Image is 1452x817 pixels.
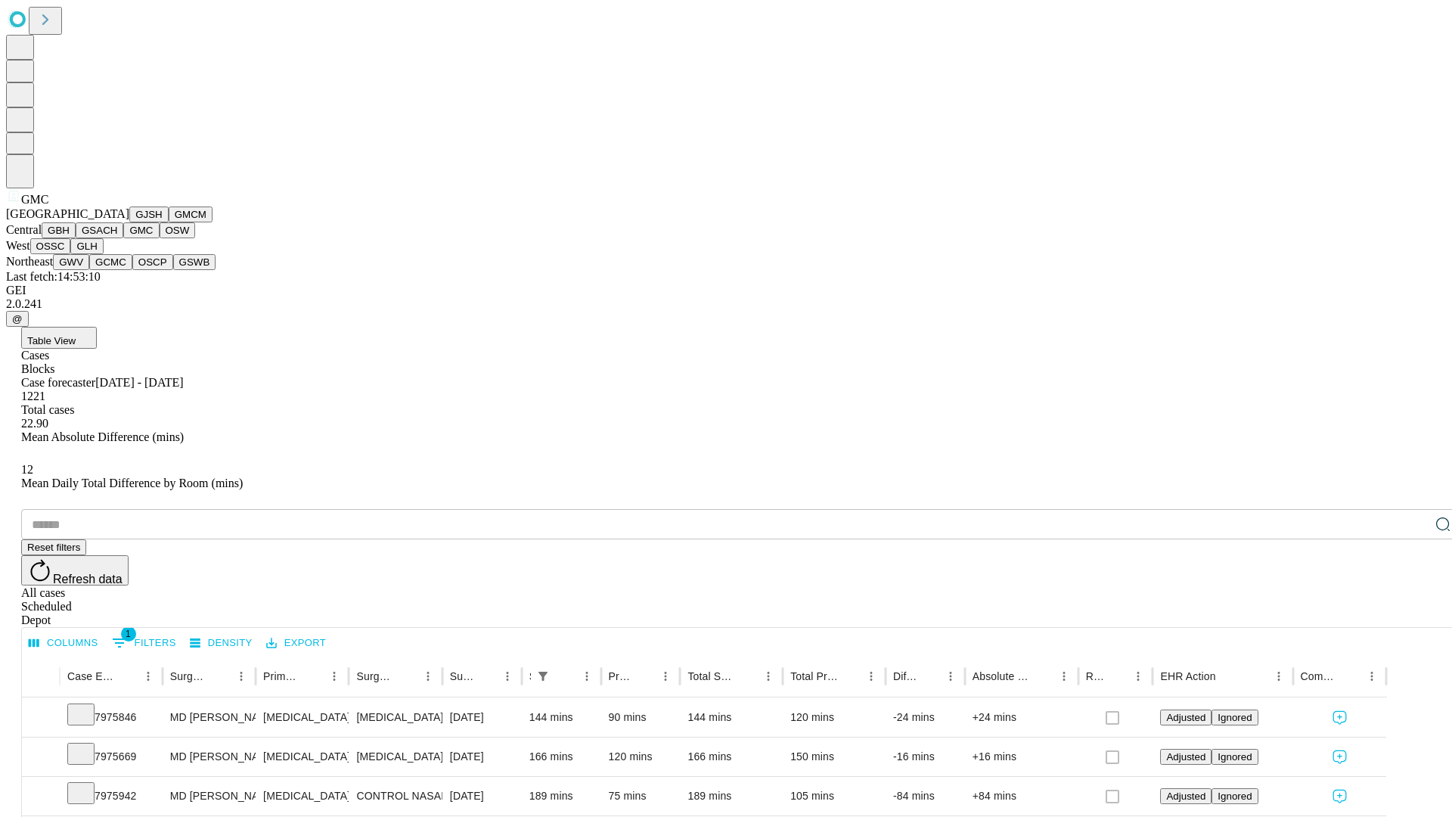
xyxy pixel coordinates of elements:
[29,784,52,810] button: Expand
[609,738,673,776] div: 120 mins
[1166,712,1205,723] span: Adjusted
[356,670,394,682] div: Surgery Name
[529,670,531,682] div: Scheduled In Room Duration
[67,738,155,776] div: 7975669
[609,698,673,737] div: 90 mins
[169,207,213,222] button: GMCM
[1212,749,1258,765] button: Ignored
[687,670,735,682] div: Total Scheduled Duration
[973,670,1031,682] div: Absolute Difference
[687,698,775,737] div: 144 mins
[1218,666,1239,687] button: Sort
[6,297,1446,311] div: 2.0.241
[170,738,248,776] div: MD [PERSON_NAME]
[67,670,115,682] div: Case Epic Id
[450,670,474,682] div: Surgery Date
[532,666,554,687] div: 1 active filter
[42,222,76,238] button: GBH
[396,666,417,687] button: Sort
[1212,710,1258,725] button: Ignored
[1160,749,1212,765] button: Adjusted
[529,777,594,815] div: 189 mins
[1218,712,1252,723] span: Ignored
[324,666,345,687] button: Menu
[529,698,594,737] div: 144 mins
[263,777,341,815] div: [MEDICAL_DATA]
[940,666,961,687] button: Menu
[95,376,183,389] span: [DATE] - [DATE]
[1212,788,1258,804] button: Ignored
[21,193,48,206] span: GMC
[6,207,129,220] span: [GEOGRAPHIC_DATA]
[170,670,208,682] div: Surgeon Name
[70,238,103,254] button: GLH
[973,698,1071,737] div: +24 mins
[6,270,101,283] span: Last fetch: 14:53:10
[790,738,878,776] div: 150 mins
[302,666,324,687] button: Sort
[29,705,52,732] button: Expand
[1106,666,1128,687] button: Sort
[6,284,1446,297] div: GEI
[231,666,252,687] button: Menu
[1268,666,1289,687] button: Menu
[1301,670,1339,682] div: Comments
[476,666,497,687] button: Sort
[21,417,48,430] span: 22.90
[497,666,518,687] button: Menu
[555,666,576,687] button: Sort
[76,222,123,238] button: GSACH
[209,666,231,687] button: Sort
[609,670,633,682] div: Predicted In Room Duration
[21,403,74,416] span: Total cases
[450,738,514,776] div: [DATE]
[132,254,173,270] button: OSCP
[21,390,45,402] span: 1221
[1166,751,1205,763] span: Adjusted
[687,777,775,815] div: 189 mins
[1166,791,1205,802] span: Adjusted
[263,698,341,737] div: [MEDICAL_DATA]
[21,430,184,443] span: Mean Absolute Difference (mins)
[687,738,775,776] div: 166 mins
[1340,666,1361,687] button: Sort
[25,632,102,655] button: Select columns
[21,555,129,586] button: Refresh data
[170,777,248,815] div: MD [PERSON_NAME] Md
[839,666,861,687] button: Sort
[160,222,196,238] button: OSW
[356,777,434,815] div: CONTROL NASAL HEMORRHAGE ANTERIOR SIMPLE
[973,738,1071,776] div: +16 mins
[973,777,1071,815] div: +84 mins
[790,777,878,815] div: 105 mins
[67,777,155,815] div: 7975942
[790,698,878,737] div: 120 mins
[1218,751,1252,763] span: Ignored
[116,666,138,687] button: Sort
[67,698,155,737] div: 7975846
[529,738,594,776] div: 166 mins
[21,539,86,555] button: Reset filters
[893,670,917,682] div: Difference
[30,238,71,254] button: OSSC
[356,698,434,737] div: [MEDICAL_DATA] WITH CHOLANGIOGRAM
[634,666,655,687] button: Sort
[356,738,434,776] div: [MEDICAL_DATA] DIAGNOSTIC
[53,573,123,586] span: Refresh data
[138,666,159,687] button: Menu
[263,670,301,682] div: Primary Service
[12,313,23,325] span: @
[609,777,673,815] div: 75 mins
[1128,666,1149,687] button: Menu
[186,632,256,655] button: Density
[170,698,248,737] div: MD [PERSON_NAME] A Md
[1032,666,1053,687] button: Sort
[1086,670,1106,682] div: Resolved in EHR
[6,311,29,327] button: @
[21,376,95,389] span: Case forecaster
[27,335,76,346] span: Table View
[532,666,554,687] button: Show filters
[21,477,243,489] span: Mean Daily Total Difference by Room (mins)
[576,666,597,687] button: Menu
[919,666,940,687] button: Sort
